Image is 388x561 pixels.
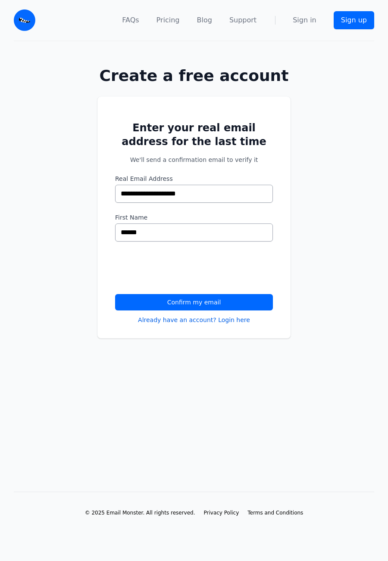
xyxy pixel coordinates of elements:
a: Sign up [334,11,374,29]
a: Support [229,15,257,25]
button: Confirm my email [115,294,273,310]
a: Blog [197,15,212,25]
label: Real Email Address [115,174,273,183]
span: Terms and Conditions [247,510,303,516]
label: First Name [115,213,273,222]
p: We'll send a confirmation email to verify it [115,155,273,164]
a: Pricing [156,15,180,25]
a: FAQs [122,15,139,25]
h2: Enter your real email address for the last time [115,121,273,149]
a: Already have an account? Login here [138,316,250,324]
h1: Create a free account [70,69,318,83]
iframe: reCAPTCHA [115,252,246,285]
a: Privacy Policy [204,509,239,516]
li: © 2025 Email Monster. All rights reserved. [85,509,195,516]
img: Email Monster [14,9,35,31]
a: Sign in [293,15,316,25]
span: Privacy Policy [204,510,239,516]
a: Terms and Conditions [247,509,303,516]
